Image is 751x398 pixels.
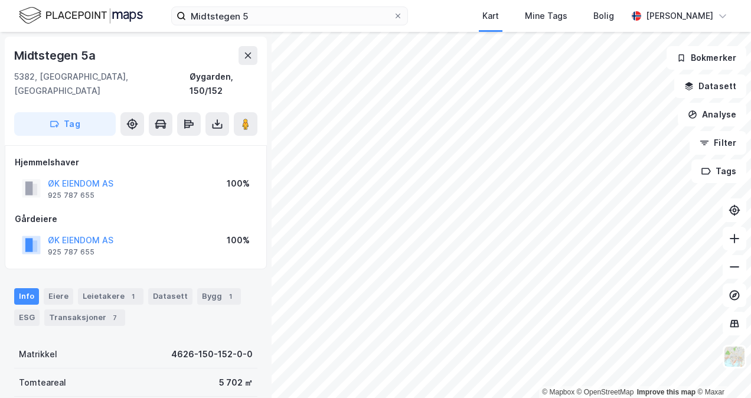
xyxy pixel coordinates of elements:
[227,233,250,247] div: 100%
[190,70,257,98] div: Øygarden, 150/152
[48,191,94,200] div: 925 787 655
[148,288,192,305] div: Datasett
[171,347,253,361] div: 4626-150-152-0-0
[19,376,66,390] div: Tomteareal
[48,247,94,257] div: 925 787 655
[78,288,143,305] div: Leietakere
[14,309,40,326] div: ESG
[19,347,57,361] div: Matrikkel
[674,74,746,98] button: Datasett
[690,131,746,155] button: Filter
[692,341,751,398] div: Kontrollprogram for chat
[542,388,574,396] a: Mapbox
[44,309,125,326] div: Transaksjoner
[637,388,696,396] a: Improve this map
[186,7,393,25] input: Søk på adresse, matrikkel, gårdeiere, leietakere eller personer
[109,312,120,324] div: 7
[219,376,253,390] div: 5 702 ㎡
[15,155,257,169] div: Hjemmelshaver
[692,341,751,398] iframe: Chat Widget
[14,46,97,65] div: Midtstegen 5a
[691,159,746,183] button: Tags
[14,70,190,98] div: 5382, [GEOGRAPHIC_DATA], [GEOGRAPHIC_DATA]
[577,388,634,396] a: OpenStreetMap
[127,291,139,302] div: 1
[593,9,614,23] div: Bolig
[646,9,713,23] div: [PERSON_NAME]
[667,46,746,70] button: Bokmerker
[227,177,250,191] div: 100%
[14,288,39,305] div: Info
[14,112,116,136] button: Tag
[19,5,143,26] img: logo.f888ab2527a4732fd821a326f86c7f29.svg
[224,291,236,302] div: 1
[197,288,241,305] div: Bygg
[44,288,73,305] div: Eiere
[482,9,499,23] div: Kart
[678,103,746,126] button: Analyse
[525,9,567,23] div: Mine Tags
[15,212,257,226] div: Gårdeiere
